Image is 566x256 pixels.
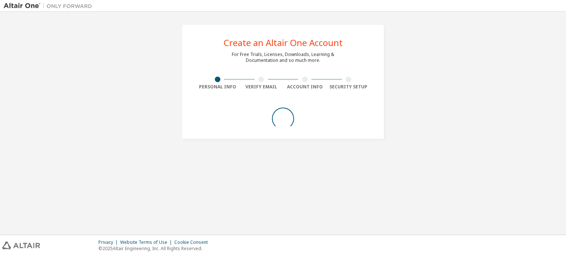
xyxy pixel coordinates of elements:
[4,2,96,10] img: Altair One
[224,38,343,47] div: Create an Altair One Account
[98,245,212,252] p: © 2025 Altair Engineering, Inc. All Rights Reserved.
[2,242,40,249] img: altair_logo.svg
[174,239,212,245] div: Cookie Consent
[120,239,174,245] div: Website Terms of Use
[240,84,283,90] div: Verify Email
[196,84,240,90] div: Personal Info
[327,84,371,90] div: Security Setup
[283,84,327,90] div: Account Info
[232,52,334,63] div: For Free Trials, Licenses, Downloads, Learning & Documentation and so much more.
[98,239,120,245] div: Privacy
